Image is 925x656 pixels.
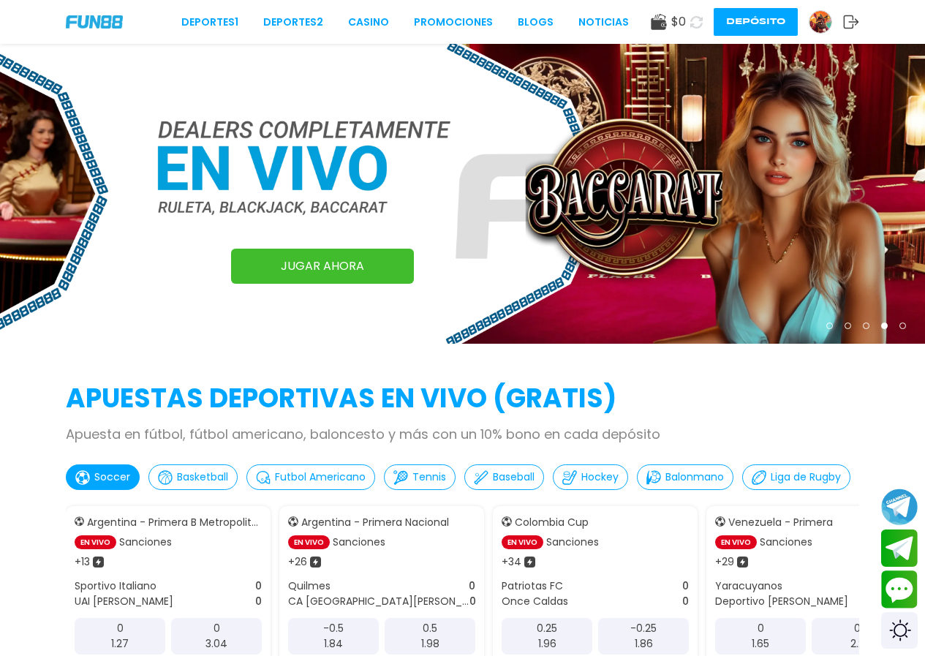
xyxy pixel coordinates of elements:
p: Sanciones [333,535,385,550]
button: Join telegram channel [881,488,918,526]
p: Sanciones [119,535,172,550]
p: 0 [682,578,689,594]
p: + 29 [715,554,734,570]
p: 0 [682,594,689,609]
button: Baseball [464,464,544,490]
a: NOTICIAS [578,15,629,30]
p: EN VIVO [75,535,116,549]
p: Quilmes [288,578,331,594]
a: Promociones [414,15,493,30]
p: Futbol Americano [275,470,366,485]
p: Sanciones [760,535,812,550]
p: Baseball [493,470,535,485]
p: Argentina - Primera Nacional [301,515,449,530]
p: Liga de Rugby [771,470,841,485]
p: EN VIVO [715,535,757,549]
p: 2.2 [850,636,864,652]
p: EN VIVO [502,535,543,549]
button: Basketball [148,464,238,490]
p: EN VIVO [288,535,330,549]
img: Avatar [809,11,831,33]
button: Tennis [384,464,456,490]
button: Futbol Americano [246,464,375,490]
p: Apuesta en fútbol, fútbol americano, baloncesto y más con un 10% bono en cada depósito [66,424,859,444]
a: Deportes2 [263,15,323,30]
p: 1.65 [752,636,769,652]
p: 0 [255,578,262,594]
p: 1.96 [538,636,556,652]
p: Balonmano [665,470,724,485]
p: 0.5 [423,621,437,636]
span: $ 0 [671,13,686,31]
p: Yaracuyanos [715,578,782,594]
a: CASINO [348,15,389,30]
button: Depósito [714,8,798,36]
p: CA [GEOGRAPHIC_DATA][PERSON_NAME] [288,594,469,609]
a: Avatar [809,10,843,34]
p: Tennis [412,470,446,485]
a: JUGAR AHORA [231,249,414,284]
p: 0.25 [537,621,557,636]
p: 0 [469,594,475,609]
p: Argentina - Primera B Metropolitana [87,515,262,530]
p: Deportivo [PERSON_NAME] [715,594,848,609]
p: -0.25 [630,621,657,636]
p: 0 [854,621,861,636]
p: + 26 [288,554,307,570]
a: BLOGS [518,15,554,30]
p: 0 [255,594,262,609]
p: 3.04 [205,636,227,652]
button: Join telegram [881,529,918,568]
p: 0 [214,621,220,636]
button: Hockey [553,464,628,490]
img: Company Logo [66,15,123,28]
div: Switch theme [881,612,918,649]
p: Sanciones [546,535,599,550]
p: Soccer [94,470,130,485]
p: Patriotas FC [502,578,563,594]
p: Basketball [177,470,228,485]
p: 1.86 [635,636,653,652]
p: Once Caldas [502,594,568,609]
p: -0.5 [323,621,344,636]
p: 0 [469,578,475,594]
p: UAI [PERSON_NAME] [75,594,173,609]
button: Balonmano [637,464,733,490]
p: 0 [758,621,764,636]
p: 1.84 [324,636,343,652]
button: Liga de Rugby [742,464,850,490]
p: + 13 [75,554,90,570]
h2: APUESTAS DEPORTIVAS EN VIVO (gratis) [66,379,859,418]
p: Colombia Cup [515,515,589,530]
p: Sportivo Italiano [75,578,156,594]
p: Venezuela - Primera [728,515,833,530]
p: + 34 [502,554,521,570]
p: 1.98 [421,636,439,652]
p: Hockey [581,470,619,485]
p: 1.27 [111,636,129,652]
a: Deportes1 [181,15,238,30]
p: 0 [117,621,124,636]
button: Soccer [66,464,140,490]
button: Contact customer service [881,570,918,608]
